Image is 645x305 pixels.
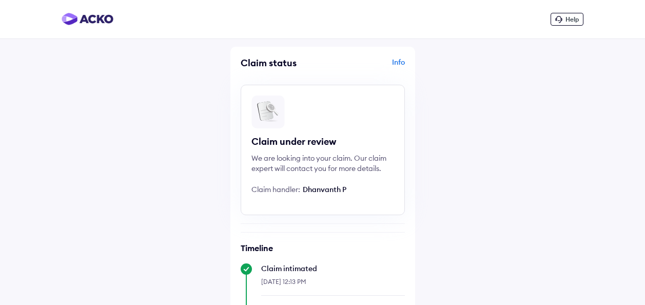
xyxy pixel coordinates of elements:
span: Dhanvanth P [303,185,346,194]
span: Help [565,15,579,23]
div: [DATE] 12:13 PM [261,274,405,296]
img: horizontal-gradient.png [62,13,113,25]
div: Claim under review [251,136,394,148]
div: Claim status [241,57,320,69]
span: Claim handler: [251,185,300,194]
div: We are looking into your claim. Our claim expert will contact you for more details. [251,153,394,174]
div: Info [325,57,405,77]
h6: Timeline [241,243,405,253]
div: Claim intimated [261,263,405,274]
